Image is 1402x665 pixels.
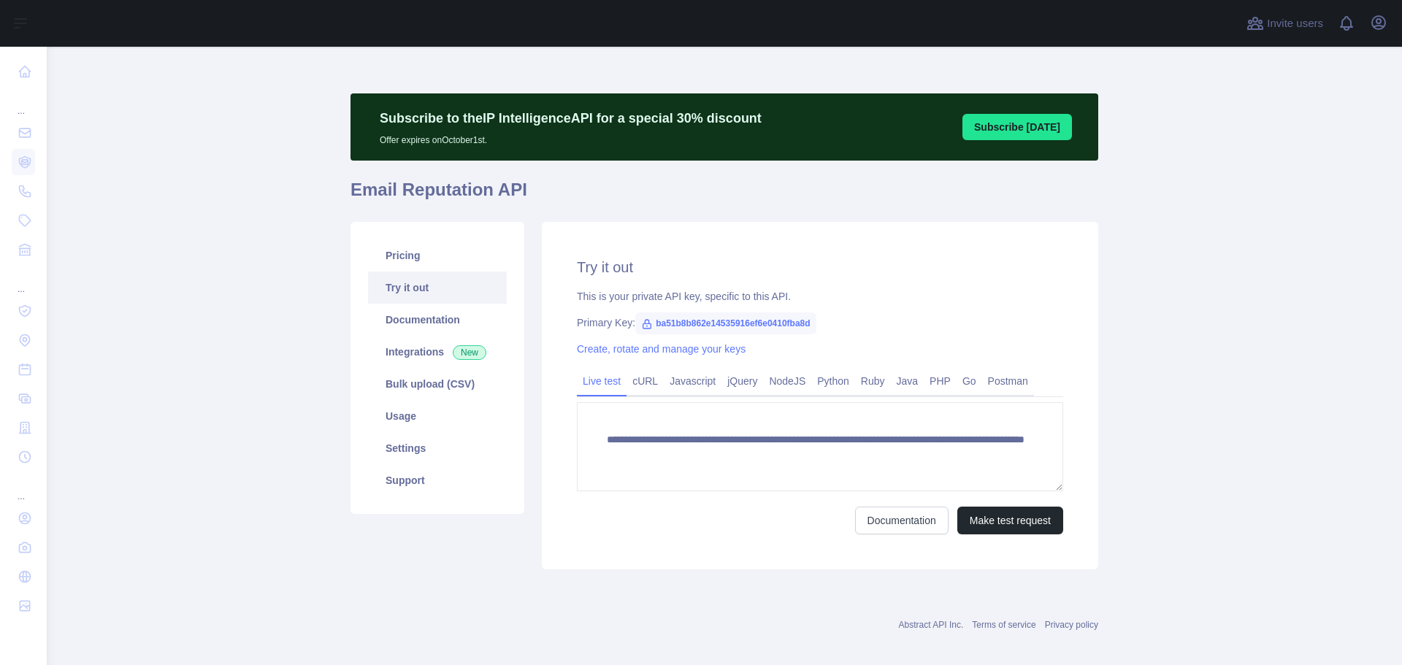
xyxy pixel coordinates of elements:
[962,114,1072,140] button: Subscribe [DATE]
[577,315,1063,330] div: Primary Key:
[368,272,507,304] a: Try it out
[957,369,982,393] a: Go
[635,312,816,334] span: ba51b8b862e14535916ef6e0410fba8d
[1045,620,1098,630] a: Privacy policy
[891,369,924,393] a: Java
[855,507,949,534] a: Documentation
[577,289,1063,304] div: This is your private API key, specific to this API.
[577,257,1063,277] h2: Try it out
[664,369,721,393] a: Javascript
[721,369,763,393] a: jQuery
[368,432,507,464] a: Settings
[972,620,1035,630] a: Terms of service
[12,88,35,117] div: ...
[368,239,507,272] a: Pricing
[453,345,486,360] span: New
[957,507,1063,534] button: Make test request
[350,178,1098,213] h1: Email Reputation API
[924,369,957,393] a: PHP
[1267,15,1323,32] span: Invite users
[577,343,746,355] a: Create, rotate and manage your keys
[627,369,664,393] a: cURL
[368,400,507,432] a: Usage
[12,266,35,295] div: ...
[368,336,507,368] a: Integrations New
[1244,12,1326,35] button: Invite users
[899,620,964,630] a: Abstract API Inc.
[982,369,1034,393] a: Postman
[368,464,507,496] a: Support
[12,473,35,502] div: ...
[577,369,627,393] a: Live test
[855,369,891,393] a: Ruby
[380,128,762,146] p: Offer expires on October 1st.
[368,368,507,400] a: Bulk upload (CSV)
[763,369,811,393] a: NodeJS
[368,304,507,336] a: Documentation
[811,369,855,393] a: Python
[380,108,762,128] p: Subscribe to the IP Intelligence API for a special 30 % discount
